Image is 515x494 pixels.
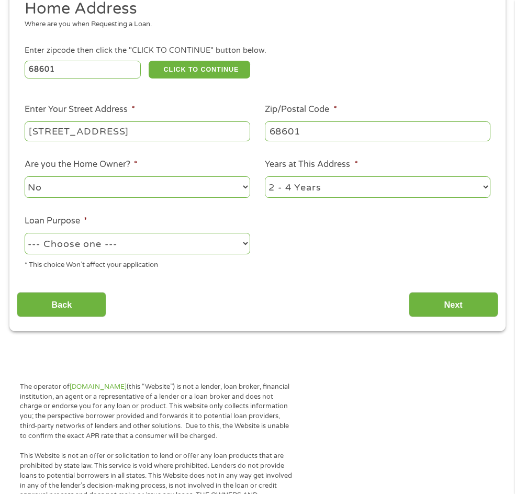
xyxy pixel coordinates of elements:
input: Next [409,292,498,318]
label: Are you the Home Owner? [25,159,138,170]
div: Where are you when Requesting a Loan. [25,19,483,30]
button: CLICK TO CONTINUE [149,61,250,78]
div: Enter zipcode then click the "CLICK TO CONTINUE" button below. [25,45,490,57]
label: Zip/Postal Code [265,104,337,115]
div: * This choice Won’t affect your application [25,256,250,270]
p: The operator of (this “Website”) is not a lender, loan broker, financial institution, an agent or... [20,382,293,441]
label: Enter Your Street Address [25,104,135,115]
input: Enter Zipcode (e.g 01510) [25,61,141,78]
a: [DOMAIN_NAME] [70,383,127,391]
label: Loan Purpose [25,216,87,227]
label: Years at This Address [265,159,357,170]
input: Back [17,292,106,318]
input: 1 Main Street [25,121,250,141]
